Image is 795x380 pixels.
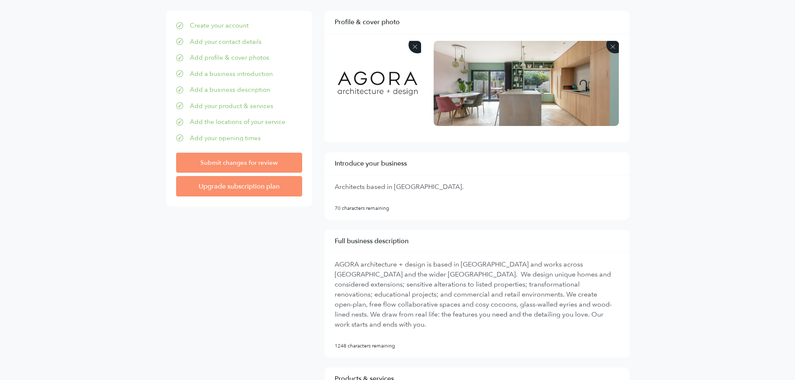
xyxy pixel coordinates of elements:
[190,85,270,95] div: Add a business description
[331,258,616,341] textarea: AGORA architecture + design is based in [GEOGRAPHIC_DATA] and works across [GEOGRAPHIC_DATA] and ...
[434,41,619,126] img: b3a5a930a8484e76ada85d7236b18b8f.jpg
[190,133,261,143] div: Add your opening times
[190,101,273,111] div: Add your product & services
[409,41,421,53] img: icon-delete_image-4fb398d9998f791693ecbf6431ab59e1eda3c25d77512a9add56923404eba3b9.png
[606,41,619,53] img: icon-delete_image-4fb398d9998f791693ecbf6431ab59e1eda3c25d77512a9add56923404eba3b9.png
[335,237,619,246] h5: Full business description
[190,37,262,47] div: Add your contact details
[335,341,619,350] p: 1248 characters remaining
[331,180,616,204] textarea: Architects based in [GEOGRAPHIC_DATA].
[335,41,420,126] img: 5fd8aaee91b91a2b6c99da7be375ed2d.png
[335,18,619,27] h5: Profile & cover photo
[176,153,302,173] input: Submit changes for review
[335,204,619,213] p: 70 characters remaining
[190,69,273,79] div: Add a business introduction
[190,21,249,30] div: Create your account
[335,159,619,168] h5: Introduce your business
[190,117,285,127] div: Add the locations of your service
[190,53,269,63] div: Add profile & cover photos
[176,176,302,196] a: Upgrade subscription plan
